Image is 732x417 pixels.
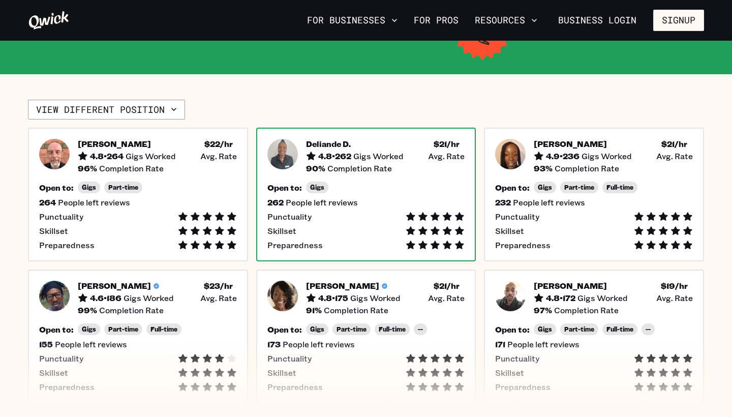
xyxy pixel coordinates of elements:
h5: Open to: [495,183,530,193]
span: Gigs [538,184,552,191]
span: Gigs Worked [124,293,174,303]
h5: $ 22 /hr [204,139,233,149]
span: Gigs [82,184,96,191]
span: Part-time [564,184,594,191]
span: People left reviews [283,339,355,349]
button: Pro headshot[PERSON_NAME]4.9•236Gigs Worked$21/hr Avg. Rate93%Completion RateOpen to:GigsPart-tim... [484,128,704,261]
span: Gigs [310,325,324,333]
span: Preparedness [495,382,551,392]
span: Completion Rate [99,163,164,173]
img: Pro headshot [39,139,70,169]
h5: [PERSON_NAME] [306,281,379,291]
h5: Open to: [39,183,74,193]
span: -- [418,325,423,333]
h5: 97 % [534,305,552,315]
span: Punctuality [267,212,312,222]
span: People left reviews [507,339,579,349]
span: Gigs Worked [577,293,628,303]
button: Signup [653,10,704,31]
span: Gigs [82,325,96,333]
span: Gigs Worked [126,151,176,161]
button: Pro headshot[PERSON_NAME]4.8•264Gigs Worked$22/hr Avg. Rate96%Completion RateOpen to:GigsPart-tim... [28,128,248,261]
span: Full-time [150,325,177,333]
span: Completion Rate [555,163,619,173]
img: Pro headshot [495,139,526,169]
span: Preparedness [495,240,551,250]
h5: 4.8 • 264 [90,151,124,161]
span: Completion Rate [327,163,392,173]
h5: 173 [267,339,281,349]
span: Full-time [379,325,406,333]
span: Preparedness [267,382,323,392]
span: Gigs Worked [582,151,632,161]
h5: Open to: [267,324,302,335]
h5: $ 21 /hr [434,281,460,291]
h5: $ 19 /hr [661,281,688,291]
h5: 4.6 • 186 [90,293,121,303]
span: Avg. Rate [200,293,237,303]
span: Avg. Rate [428,151,465,161]
h5: 4.8 • 175 [318,293,348,303]
span: Skillset [267,226,296,236]
span: Completion Rate [554,305,619,315]
a: Business Login [550,10,645,31]
span: Part-time [108,325,138,333]
img: Pro headshot [39,281,70,311]
img: Pro headshot [267,139,298,169]
button: For Businesses [303,12,402,29]
h5: 262 [267,197,284,207]
h5: $ 21 /hr [661,139,687,149]
h5: 96 % [78,163,97,173]
h5: $ 23 /hr [204,281,233,291]
span: Avg. Rate [656,151,693,161]
a: For Pros [410,12,463,29]
h5: Open to: [39,324,74,335]
span: Avg. Rate [200,151,237,161]
h5: 90 % [306,163,325,173]
h5: 4.8 • 262 [318,151,351,161]
h5: 4.9 • 236 [546,151,579,161]
h5: 4.8 • 172 [546,293,575,303]
button: Pro headshotDeliande D.4.8•262Gigs Worked$21/hr Avg. Rate90%Completion RateOpen to:Gigs262People ... [256,128,476,261]
img: Pro headshot [495,281,526,311]
button: Pro headshot[PERSON_NAME]4.8•175Gigs Worked$21/hr Avg. Rate91%Completion RateOpen to:GigsPart-tim... [256,270,476,403]
span: Skillset [495,226,524,236]
button: Pro headshot[PERSON_NAME]4.8•172Gigs Worked$19/hr Avg. Rate97%Completion RateOpen to:GigsPart-tim... [484,270,704,403]
span: Punctuality [39,212,83,222]
h5: 99 % [78,305,97,315]
h5: Deliande D. [306,139,351,149]
span: Full-time [606,325,633,333]
button: View different position [28,100,185,120]
span: Skillset [267,368,296,378]
span: Skillset [39,368,68,378]
h5: [PERSON_NAME] [534,139,607,149]
button: Resources [471,12,541,29]
span: Punctuality [495,212,539,222]
h5: Open to: [495,324,530,335]
span: Punctuality [267,353,312,364]
button: Pro headshot[PERSON_NAME]4.6•186Gigs Worked$23/hr Avg. Rate99%Completion RateOpen to:GigsPart-tim... [28,270,248,403]
span: Punctuality [495,353,539,364]
h5: 155 [39,339,53,349]
span: Preparedness [39,240,95,250]
span: Part-time [337,325,367,333]
h5: 93 % [534,163,553,173]
h5: 264 [39,197,56,207]
h5: 91 % [306,305,322,315]
span: Preparedness [39,382,95,392]
span: Part-time [108,184,138,191]
span: -- [646,325,651,333]
span: Gigs Worked [353,151,404,161]
span: Avg. Rate [656,293,693,303]
span: Part-time [564,325,594,333]
span: Full-time [606,184,633,191]
span: Completion Rate [324,305,388,315]
span: People left reviews [58,197,130,207]
span: Punctuality [39,353,83,364]
h5: [PERSON_NAME] [78,281,151,291]
span: Skillset [495,368,524,378]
